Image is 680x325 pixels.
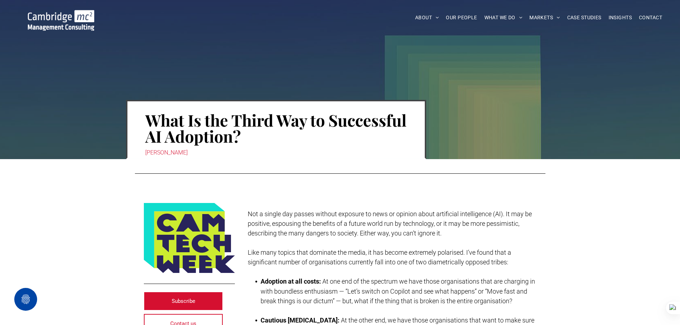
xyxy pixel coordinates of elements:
div: [PERSON_NAME] [145,148,407,158]
a: CONTACT [635,12,666,23]
a: OUR PEOPLE [442,12,480,23]
img: Logo featuring the words CAM TECH WEEK in bold, dark blue letters on a yellow-green background, w... [144,203,235,273]
span: Like many topics that dominate the media, it has become extremely polarised. I’ve found that a si... [248,249,511,266]
img: Go to Homepage [28,10,94,31]
a: CASE STUDIES [564,12,605,23]
span: At one end of the spectrum we have those organisations that are charging in with boundless enthus... [261,278,535,305]
a: Subscribe [144,292,223,310]
a: ABOUT [412,12,443,23]
span: Subscribe [172,292,195,310]
span: Not a single day passes without exposure to news or opinion about artificial intelligence (AI). I... [248,210,532,237]
a: MARKETS [526,12,563,23]
h1: What Is the Third Way to Successful AI Adoption? [145,111,407,145]
a: WHAT WE DO [481,12,526,23]
a: INSIGHTS [605,12,635,23]
strong: Cautious [MEDICAL_DATA]: [261,316,339,324]
strong: Adoption at all costs: [261,278,321,285]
